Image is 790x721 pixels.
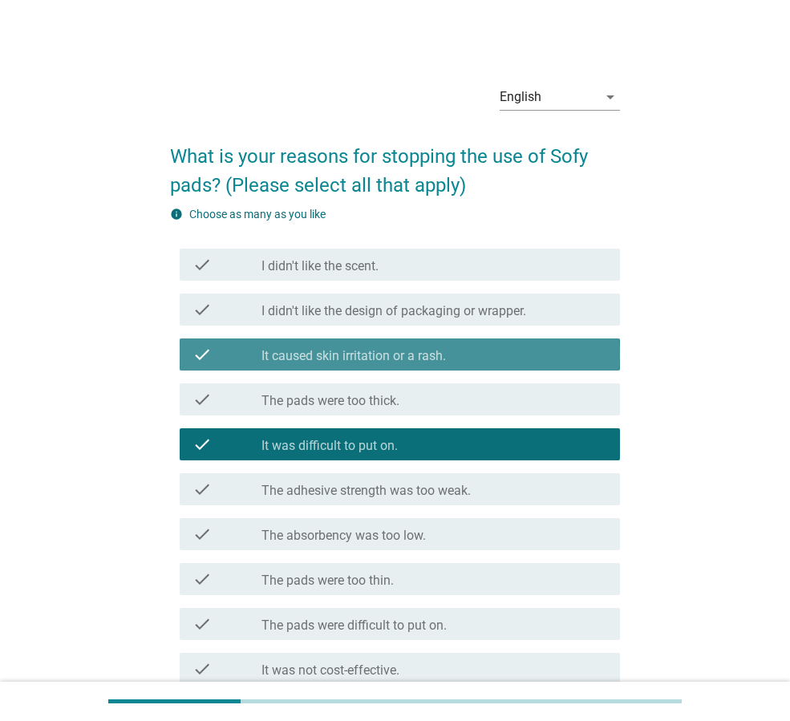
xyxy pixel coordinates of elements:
i: check [192,435,212,454]
label: The pads were too thick. [261,393,399,409]
label: I didn't like the scent. [261,258,379,274]
label: The absorbency was too low. [261,528,426,544]
label: Choose as many as you like [189,208,326,221]
i: check [192,614,212,634]
div: English [500,90,541,104]
i: check [192,300,212,319]
label: The pads were difficult to put on. [261,618,447,634]
label: The adhesive strength was too weak. [261,483,471,499]
label: The pads were too thin. [261,573,394,589]
i: check [192,345,212,364]
i: check [192,525,212,544]
i: check [192,480,212,499]
label: I didn't like the design of packaging or wrapper. [261,303,526,319]
h2: What is your reasons for stopping the use of Sofy pads? (Please select all that apply) [170,126,620,200]
i: info [170,208,183,221]
label: It was difficult to put on. [261,438,398,454]
i: arrow_drop_down [601,87,620,107]
i: check [192,569,212,589]
i: check [192,390,212,409]
label: It caused skin irritation or a rash. [261,348,446,364]
label: It was not cost-effective. [261,662,399,678]
i: check [192,659,212,678]
i: check [192,255,212,274]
